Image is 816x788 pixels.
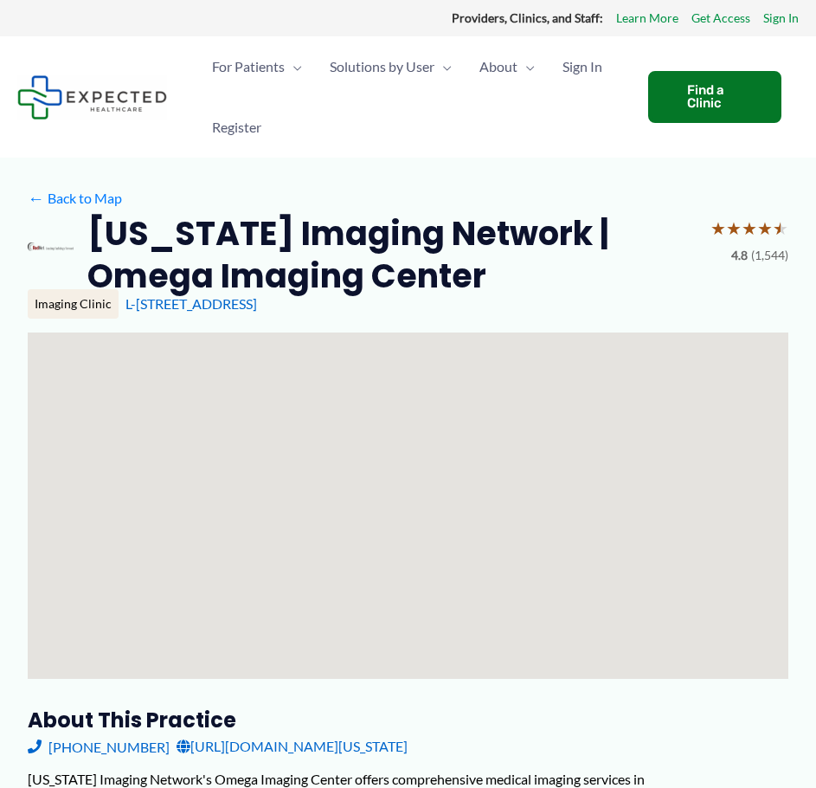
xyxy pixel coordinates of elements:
span: Menu Toggle [517,36,535,97]
span: Menu Toggle [434,36,452,97]
span: ← [28,190,44,206]
span: About [479,36,517,97]
a: Learn More [616,7,678,29]
h3: About this practice [28,707,788,733]
a: [PHONE_NUMBER] [28,733,170,759]
a: Get Access [691,7,750,29]
a: [URL][DOMAIN_NAME][US_STATE] [177,733,408,759]
span: ★ [773,212,788,244]
a: Register [198,97,275,158]
img: Expected Healthcare Logo - side, dark font, small [17,75,167,119]
span: Register [212,97,261,158]
span: (1,544) [751,244,788,267]
div: Imaging Clinic [28,289,119,319]
span: Sign In [562,36,602,97]
a: Find a Clinic [648,71,781,123]
a: AboutMenu Toggle [466,36,549,97]
a: Solutions by UserMenu Toggle [316,36,466,97]
span: ★ [710,212,726,244]
strong: Providers, Clinics, and Staff: [452,10,603,25]
span: Solutions by User [330,36,434,97]
span: 4.8 [731,244,748,267]
span: For Patients [212,36,285,97]
a: L-[STREET_ADDRESS] [125,295,257,312]
nav: Primary Site Navigation [198,36,631,158]
span: ★ [757,212,773,244]
span: ★ [742,212,757,244]
span: ★ [726,212,742,244]
a: ←Back to Map [28,185,122,211]
a: Sign In [763,7,799,29]
a: For PatientsMenu Toggle [198,36,316,97]
h2: [US_STATE] Imaging Network | Omega Imaging Center [87,212,697,298]
span: Menu Toggle [285,36,302,97]
a: Sign In [549,36,616,97]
